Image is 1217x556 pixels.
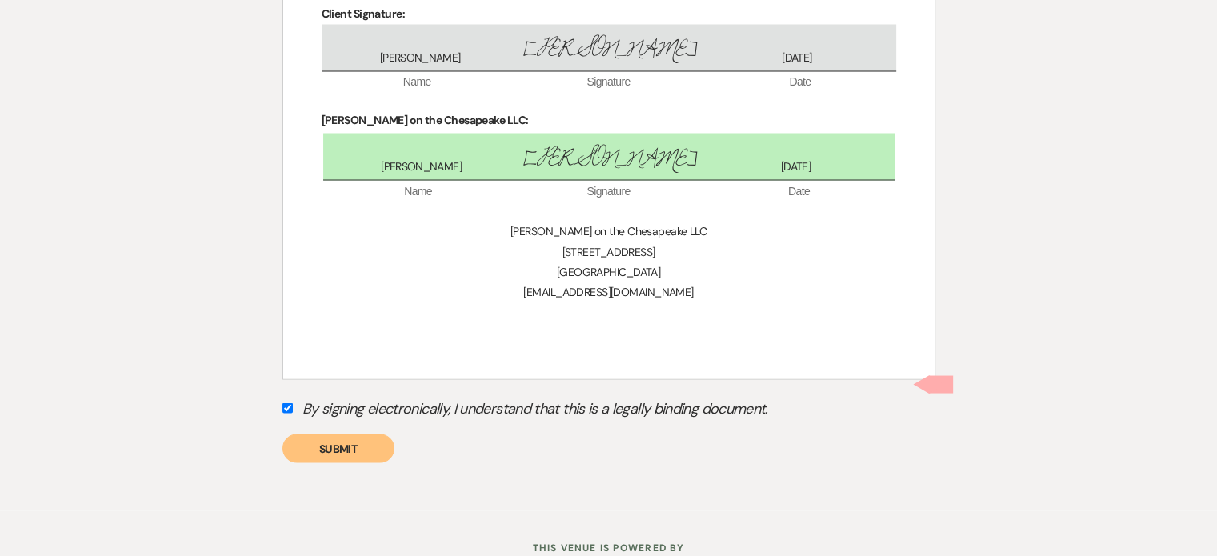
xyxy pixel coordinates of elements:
span: Signature [514,183,704,199]
span: Name [323,183,514,199]
p: [STREET_ADDRESS] [322,242,896,262]
p: [EMAIL_ADDRESS][DOMAIN_NAME] [322,282,896,302]
span: [PERSON_NAME] [326,50,514,66]
button: Submit [282,434,394,462]
p: [PERSON_NAME] on the Chesapeake LLC [322,221,896,241]
span: [DATE] [703,158,890,174]
p: [GEOGRAPHIC_DATA] [322,262,896,282]
span: [PERSON_NAME] [328,158,515,174]
input: By signing electronically, I understand that this is a legally binding document. [282,402,293,413]
span: [PERSON_NAME] [515,141,703,175]
strong: Client Signature: [322,6,405,21]
strong: : [526,113,528,127]
span: [DATE] [703,50,891,66]
span: Signature [513,74,704,90]
span: Date [704,183,895,199]
strong: [PERSON_NAME] on the Chesapeake LLC [322,113,526,127]
span: [PERSON_NAME] [514,32,703,66]
span: Date [704,74,895,90]
label: By signing electronically, I understand that this is a legally binding document. [282,395,935,426]
span: Name [322,74,513,90]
